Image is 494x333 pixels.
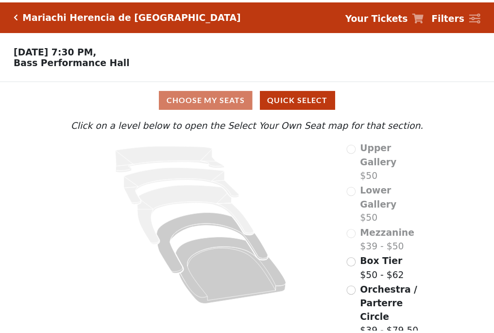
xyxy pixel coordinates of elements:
label: $50 - $62 [365,255,409,283]
path: Orchestra / Parterre Circle - Seats Available: 608 [178,238,290,306]
strong: Filters [438,11,471,22]
a: Your Tickets [350,10,430,24]
label: $50 [365,184,432,226]
span: Box Tier [365,257,408,267]
label: $39 - $50 [365,227,420,254]
path: Lower Gallery - Seats Available: 0 [126,168,243,205]
span: Orchestra / Parterre Circle [365,286,423,324]
a: Filters [438,10,487,24]
span: Lower Gallery [365,185,402,210]
a: Click here to go back to filters [14,12,18,19]
h5: Mariachi Herencia de [GEOGRAPHIC_DATA] [23,10,244,21]
p: Click on a level below to open the Select Your Own Seat map for that section. [69,118,432,132]
label: $50 [365,141,432,183]
button: Quick Select [264,90,340,109]
span: Mezzanine [365,228,420,239]
path: Upper Gallery - Seats Available: 0 [117,146,228,173]
strong: Your Tickets [350,11,414,22]
span: Upper Gallery [365,142,402,167]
